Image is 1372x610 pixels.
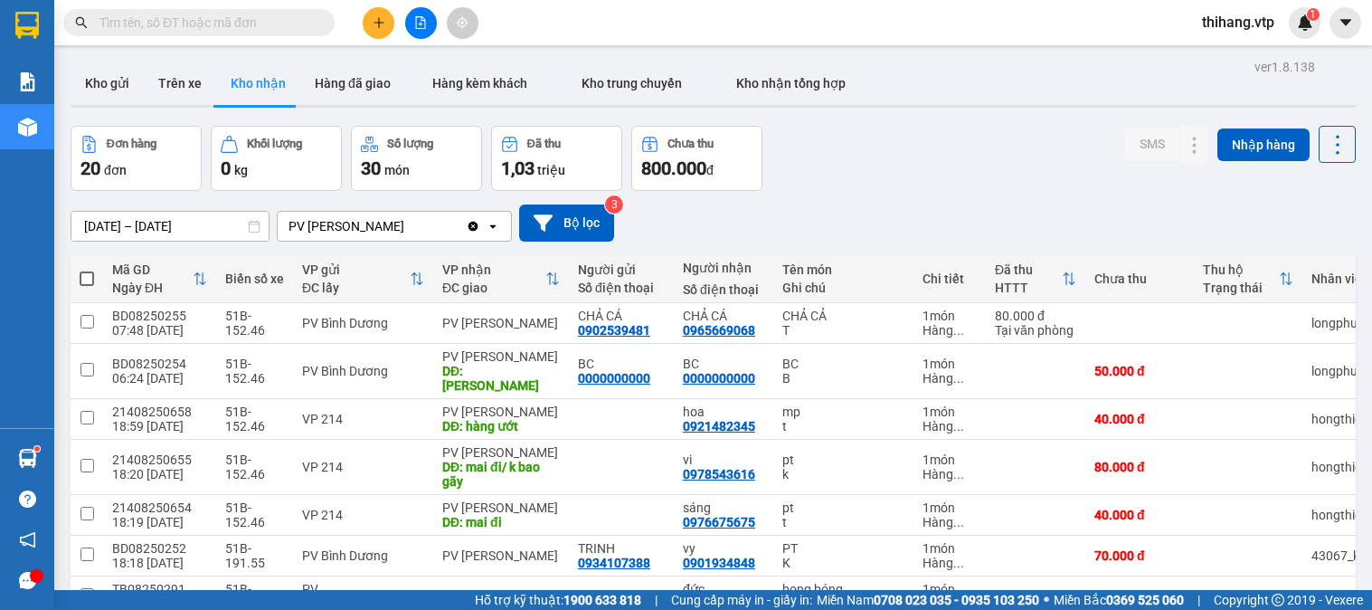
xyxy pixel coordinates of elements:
sup: 1 [34,446,40,452]
span: notification [19,531,36,548]
input: Select a date range. [71,212,269,241]
span: Kho trung chuyển [582,76,682,91]
div: VP 214 [302,412,424,426]
div: 1 món [923,405,977,419]
span: question-circle [19,491,36,508]
button: Kho nhận [216,62,300,105]
div: Hàng thông thường [923,371,977,386]
div: 06:24 [DATE] [112,371,207,386]
div: PV [PERSON_NAME] [442,445,560,460]
div: 1 món [923,309,977,323]
div: 40.000 đ [1094,508,1185,522]
svg: Clear value [466,219,480,234]
div: Người gửi [578,262,665,277]
div: VP 214 [302,460,424,474]
div: Chưa thu [1094,272,1185,286]
div: BC [578,357,665,371]
div: B [782,371,904,386]
div: VP nhận [442,262,545,277]
button: Kho gửi [71,62,144,105]
button: Đã thu1,03 triệu [491,126,622,191]
span: copyright [1272,594,1284,606]
span: | [655,590,658,610]
th: Toggle SortBy [433,255,569,303]
div: hoa [683,405,764,419]
div: 1 món [923,357,977,371]
div: Chưa thu [667,138,714,150]
sup: 3 [605,195,623,214]
div: 1 món [923,453,977,467]
div: Đã thu [995,262,1062,277]
div: Mã GD [112,262,193,277]
span: Kho nhận tổng hợp [736,76,846,91]
div: ĐC giao [442,281,545,295]
div: DĐ: HỒ VỊT [442,364,560,393]
div: 70.000 đ [1094,548,1185,563]
div: PT [782,541,904,556]
span: đơn [104,163,127,177]
div: Tại văn phòng [995,323,1076,338]
img: solution-icon [18,72,37,91]
div: 50.000 đ [1094,589,1185,604]
div: 51B-191.55 [225,541,284,570]
img: warehouse-icon [18,118,37,137]
div: PV [PERSON_NAME] [442,589,560,604]
svg: open [486,219,500,234]
div: mp [782,405,904,419]
button: Khối lượng0kg [211,126,342,191]
button: SMS [1125,128,1179,160]
span: ... [953,323,964,338]
div: 0976675675 [683,515,755,529]
span: 800.000 [641,157,706,179]
span: ... [953,467,964,481]
span: ... [953,419,964,434]
div: BC [782,357,904,371]
div: 1 món [923,582,977,596]
div: K [782,556,904,570]
div: PV [PERSON_NAME] [442,316,560,330]
div: vi [683,453,764,467]
span: ... [953,556,964,570]
div: đức [683,582,764,596]
div: Hàng thông thường [923,556,977,570]
div: Hàng thông thường [923,515,977,529]
span: kg [234,163,248,177]
span: 20 [80,157,100,179]
img: icon-new-feature [1297,14,1313,31]
div: vy [683,541,764,556]
div: 0000000000 [683,371,755,386]
div: CHẢ CÁ [683,309,764,323]
div: Thu hộ [1203,262,1279,277]
div: Chi tiết [923,272,977,286]
span: ... [953,371,964,386]
img: logo-vxr [15,12,39,39]
button: plus [363,7,394,39]
strong: 0369 525 060 [1106,593,1184,607]
div: TB08250291 [112,582,207,596]
div: DĐ: mai đi/ k bao gãy [442,460,560,489]
div: ĐC lấy [302,281,410,295]
span: file-add [414,16,427,29]
div: VP 214 [302,508,424,522]
div: HTTT [995,281,1062,295]
div: 0000000000 [578,371,650,386]
div: Ghi chú [782,281,904,295]
div: PV [PERSON_NAME] [442,548,560,563]
div: 18:20 [DATE] [112,467,207,481]
div: BD08250255 [112,309,207,323]
div: DĐ: mai đi [442,515,560,529]
span: Hàng kèm khách [432,76,527,91]
div: 0965669068 [683,323,755,338]
div: PV Bình Dương [302,364,424,378]
span: Cung cấp máy in - giấy in: [671,590,812,610]
div: 18:18 [DATE] [112,556,207,570]
div: 21408250658 [112,405,207,419]
span: Miền Bắc [1054,590,1184,610]
strong: 1900 633 818 [563,593,641,607]
div: ver 1.8.138 [1254,57,1315,77]
span: thihang.vtp [1187,11,1289,33]
span: 1 [1310,8,1316,21]
div: 40.000 đ [1094,412,1185,426]
div: 1 món [923,500,977,515]
button: Số lượng30món [351,126,482,191]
